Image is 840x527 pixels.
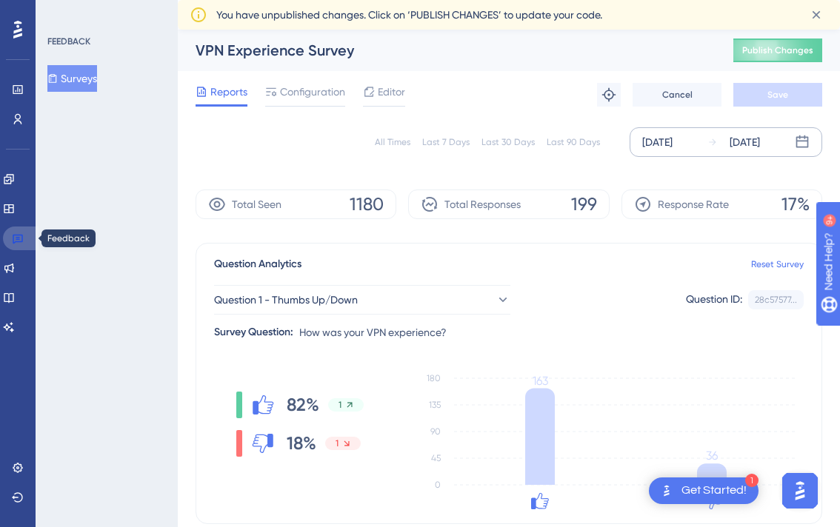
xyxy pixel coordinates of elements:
a: Reset Survey [751,258,804,270]
button: Question 1 - Thumbs Up/Down [214,285,510,315]
div: All Times [375,136,410,148]
tspan: 90 [430,426,441,437]
span: Question Analytics [214,255,301,273]
span: Total Seen [232,195,281,213]
button: Save [733,83,822,107]
div: Last 30 Days [481,136,535,148]
span: 1 [339,399,341,411]
span: Publish Changes [742,44,813,56]
div: Last 7 Days [422,136,470,148]
tspan: 163 [533,374,548,388]
div: Last 90 Days [547,136,600,148]
span: Question 1 - Thumbs Up/Down [214,291,358,309]
iframe: UserGuiding AI Assistant Launcher [778,469,822,513]
div: VPN Experience Survey [196,40,696,61]
span: Editor [378,83,405,101]
tspan: 36 [706,449,718,463]
div: Open Get Started! checklist, remaining modules: 1 [649,477,759,504]
tspan: 0 [435,480,441,490]
div: [DATE] [642,133,673,151]
div: Survey Question: [214,323,293,341]
div: [DATE] [730,133,760,151]
tspan: 45 [431,453,441,463]
span: Total Responses [444,195,521,213]
span: 18% [287,432,316,455]
button: Surveys [47,65,97,92]
span: Need Help? [35,4,93,21]
span: Cancel [662,89,693,101]
tspan: 180 [427,373,441,383]
span: 17% [781,192,810,216]
div: 1 [745,474,759,487]
img: launcher-image-alternative-text [658,482,676,500]
span: 82% [287,393,319,417]
tspan: 135 [429,400,441,410]
span: Response Rate [658,195,729,213]
span: 1180 [350,192,384,216]
span: You have unpublished changes. Click on ‘PUBLISH CHANGES’ to update your code. [216,6,602,24]
div: 28c57577... [755,294,797,306]
span: 199 [571,192,597,216]
span: 1 [336,437,339,449]
button: Publish Changes [733,38,822,62]
div: Get Started! [681,483,747,499]
span: Reports [210,83,247,101]
span: Save [767,89,788,101]
div: 9+ [101,7,110,19]
button: Cancel [633,83,721,107]
span: Configuration [280,83,345,101]
div: FEEDBACK [47,36,90,47]
div: Question ID: [686,290,742,309]
span: How was your VPN experience? [299,323,447,341]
